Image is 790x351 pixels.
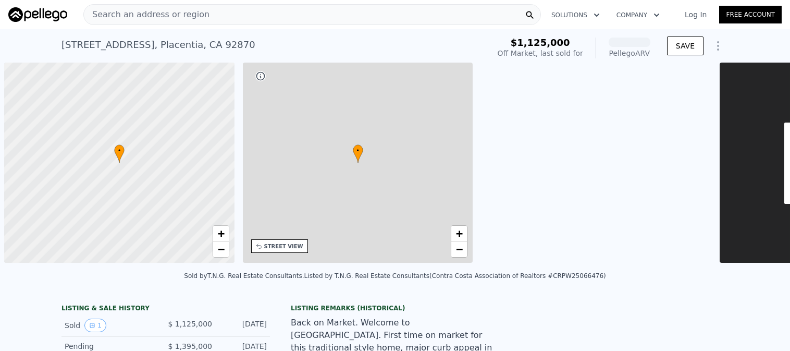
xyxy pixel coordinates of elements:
[353,146,363,155] span: •
[61,304,270,314] div: LISTING & SALE HISTORY
[220,319,267,332] div: [DATE]
[114,144,125,163] div: •
[456,227,463,240] span: +
[353,144,363,163] div: •
[114,146,125,155] span: •
[667,37,703,55] button: SAVE
[213,226,229,241] a: Zoom in
[65,319,157,332] div: Sold
[672,9,719,20] a: Log In
[84,8,209,21] span: Search an address or region
[213,241,229,257] a: Zoom out
[291,304,499,312] div: Listing Remarks (Historical)
[61,38,255,52] div: [STREET_ADDRESS] , Placentia , CA 92870
[264,243,303,250] div: STREET VIEW
[451,226,467,241] a: Zoom in
[168,320,212,328] span: $ 1,125,000
[184,272,304,280] div: Sold by T.N.G. Real Estate Consultants .
[498,48,583,58] div: Off Market, last sold for
[8,7,67,22] img: Pellego
[217,243,224,256] span: −
[451,241,467,257] a: Zoom out
[708,35,729,56] button: Show Options
[456,243,463,256] span: −
[543,6,608,25] button: Solutions
[304,272,606,280] div: Listed by T.N.G. Real Estate Consultants (Contra Costa Association of Realtors #CRPW25066476)
[609,48,650,58] div: Pellego ARV
[84,319,106,332] button: View historical data
[168,342,212,350] span: $ 1,395,000
[608,6,668,25] button: Company
[511,37,570,48] span: $1,125,000
[719,6,782,23] a: Free Account
[217,227,224,240] span: +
